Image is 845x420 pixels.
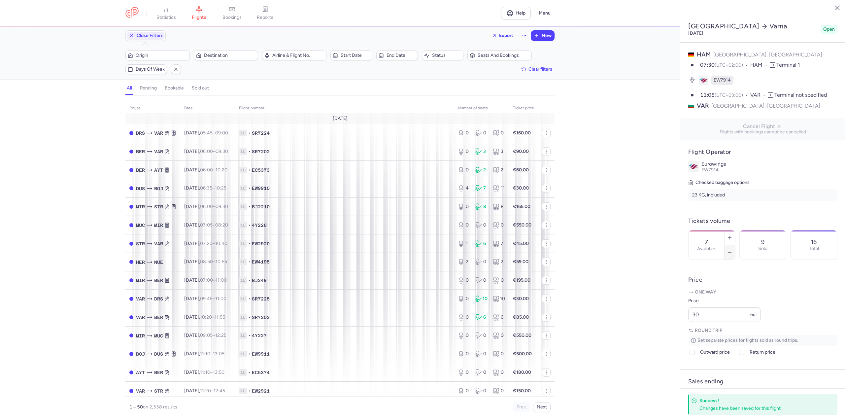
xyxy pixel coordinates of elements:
[154,314,163,321] span: BER
[136,129,145,137] span: DRS
[809,246,819,251] p: Total
[154,277,163,284] span: BER
[475,259,488,265] div: 0
[248,130,251,136] span: •
[513,314,529,320] strong: €85.00
[248,332,251,339] span: •
[136,203,145,210] span: MIR
[475,130,488,136] div: 0
[252,185,270,192] span: EW9910
[154,350,163,358] span: DUS
[697,102,709,110] span: VAR
[200,369,210,375] time: 11:10
[475,314,488,321] div: 6
[252,314,270,321] span: SR7203
[215,332,226,338] time: 12:25
[154,185,163,192] span: BOJ
[750,312,757,317] span: eur
[215,241,227,246] time: 10:40
[475,148,488,155] div: 3
[200,241,213,246] time: 07:20
[184,332,226,338] span: [DATE],
[499,33,513,38] span: Export
[184,369,224,375] span: [DATE],
[776,62,800,68] span: Terminal 1
[216,277,227,283] time: 11:00
[239,259,247,265] span: 1L
[458,130,470,136] div: 0
[200,332,213,338] time: 09:05
[252,332,267,339] span: 4Y227
[262,51,326,60] button: Airline & Flight No.
[475,277,488,284] div: 0
[493,259,505,265] div: 2
[248,388,251,394] span: •
[154,369,163,376] span: BER
[184,241,227,246] span: [DATE],
[700,62,715,68] time: 07:30
[184,388,225,394] span: [DATE],
[125,103,180,113] th: route
[458,203,470,210] div: 0
[513,130,531,136] strong: €160.00
[239,388,247,394] span: 1L
[136,350,145,358] span: BOJ
[136,259,145,266] span: HER
[136,332,145,339] span: MIR
[252,222,267,228] span: 4Y226
[136,277,145,284] span: MIR
[493,369,505,376] div: 0
[252,240,270,247] span: EW2920
[823,26,835,33] span: Open
[516,11,525,16] span: Help
[154,295,163,302] span: DRS
[513,388,531,394] strong: €150.00
[711,102,820,110] span: [GEOGRAPHIC_DATA], [GEOGRAPHIC_DATA]
[467,51,532,60] button: Seats and bookings
[458,148,470,155] div: 0
[458,240,470,247] div: 1
[341,53,370,58] span: Start date
[222,15,242,20] span: bookings
[192,15,206,20] span: flights
[493,277,505,284] div: 0
[129,404,143,410] strong: 1 – 50
[248,277,251,284] span: •
[136,67,165,72] span: Days of week
[154,148,163,155] span: VAR
[200,204,228,209] span: –
[493,296,505,302] div: 10
[248,167,251,173] span: •
[248,148,251,155] span: •
[184,259,227,264] span: [DATE],
[513,351,532,357] strong: €500.00
[700,92,715,98] time: 11:05
[184,314,225,320] span: [DATE],
[758,246,767,251] p: Sold
[493,167,505,173] div: 2
[239,185,247,192] span: 1L
[136,369,145,376] span: AYT
[200,296,226,301] span: –
[154,166,163,174] span: AYT
[200,204,213,209] time: 06:00
[697,51,711,58] span: HAM
[475,222,488,228] div: 0
[215,296,226,301] time: 11:00
[239,167,247,173] span: 1L
[248,259,251,265] span: •
[184,277,227,283] span: [DATE],
[688,297,761,305] label: Price
[811,239,817,245] p: 16
[333,116,348,121] span: [DATE]
[458,332,470,339] div: 0
[143,404,177,410] span: on 2,338 results
[688,335,837,346] p: Set separate prices for flights sold as round trips.
[136,148,145,155] span: BER
[192,85,209,91] h4: sold out
[475,240,488,247] div: 6
[249,6,282,20] a: reports
[376,51,418,60] button: End date
[330,51,372,60] button: Start date
[475,388,488,394] div: 0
